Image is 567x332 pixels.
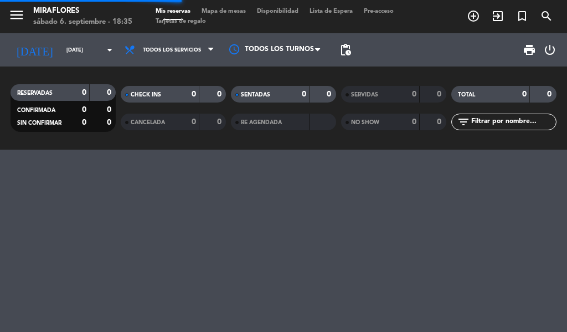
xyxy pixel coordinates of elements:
strong: 0 [192,90,196,98]
i: arrow_drop_down [103,43,116,57]
strong: 0 [192,118,196,126]
i: exit_to_app [491,9,504,23]
strong: 0 [547,90,554,98]
span: SENTADAS [241,92,270,98]
strong: 0 [437,118,444,126]
strong: 0 [217,90,224,98]
strong: 0 [82,89,86,96]
strong: 0 [82,119,86,126]
span: CANCELADA [131,120,165,125]
strong: 0 [107,106,114,114]
i: menu [8,7,25,23]
span: Pre-acceso [358,8,399,14]
input: Filtrar por nombre... [470,116,556,128]
span: SERVIDAS [351,92,378,98]
span: Mapa de mesas [196,8,251,14]
i: filter_list [457,115,470,129]
div: LOG OUT [540,33,559,67]
span: SIN CONFIRMAR [17,120,61,126]
span: NO SHOW [351,120,379,125]
span: Disponibilidad [251,8,304,14]
span: RESERVADAS [17,90,53,96]
strong: 0 [107,119,114,126]
span: Lista de Espera [304,8,358,14]
div: sábado 6. septiembre - 18:35 [33,17,132,28]
button: menu [8,7,25,27]
span: CONFIRMADA [17,108,55,113]
i: search [540,9,553,23]
span: Todos los servicios [143,47,201,53]
span: TOTAL [458,92,475,98]
span: CHECK INS [131,92,161,98]
strong: 0 [82,106,86,114]
strong: 0 [327,90,333,98]
span: RE AGENDADA [241,120,282,125]
strong: 0 [412,118,416,126]
i: add_circle_outline [467,9,480,23]
strong: 0 [522,90,527,98]
span: Mis reservas [150,8,196,14]
i: power_settings_new [543,43,556,57]
i: [DATE] [8,39,61,61]
strong: 0 [107,89,114,96]
span: pending_actions [339,43,352,57]
div: Miraflores [33,6,132,17]
i: turned_in_not [516,9,529,23]
span: print [523,43,536,57]
strong: 0 [437,90,444,98]
strong: 0 [412,90,416,98]
strong: 0 [217,118,224,126]
strong: 0 [302,90,306,98]
span: Tarjetas de regalo [150,18,212,24]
